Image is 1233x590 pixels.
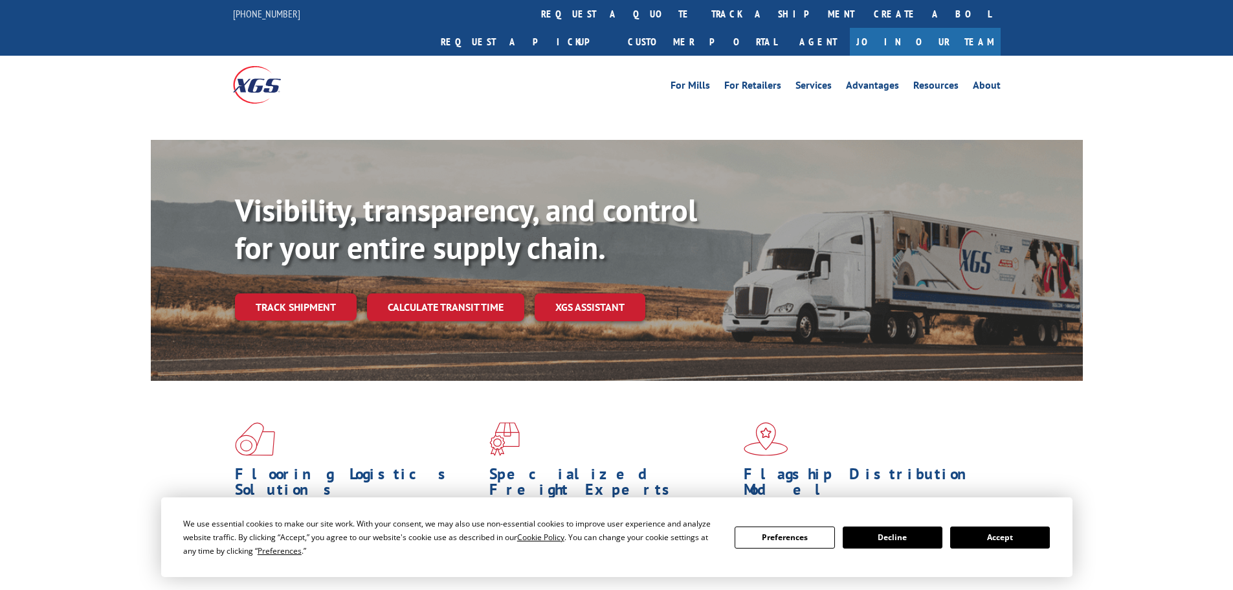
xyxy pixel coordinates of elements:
[489,466,734,504] h1: Specialized Freight Experts
[535,293,645,321] a: XGS ASSISTANT
[744,422,788,456] img: xgs-icon-flagship-distribution-model-red
[235,422,275,456] img: xgs-icon-total-supply-chain-intelligence-red
[367,293,524,321] a: Calculate transit time
[850,28,1001,56] a: Join Our Team
[724,80,781,95] a: For Retailers
[233,7,300,20] a: [PHONE_NUMBER]
[258,545,302,556] span: Preferences
[489,422,520,456] img: xgs-icon-focused-on-flooring-red
[735,527,834,549] button: Preferences
[431,28,618,56] a: Request a pickup
[795,80,832,95] a: Services
[161,497,1072,577] div: Cookie Consent Prompt
[846,80,899,95] a: Advantages
[183,517,719,558] div: We use essential cookies to make our site work. With your consent, we may also use non-essential ...
[235,466,480,504] h1: Flooring Logistics Solutions
[950,527,1050,549] button: Accept
[744,466,988,504] h1: Flagship Distribution Model
[671,80,710,95] a: For Mills
[517,532,564,543] span: Cookie Policy
[618,28,786,56] a: Customer Portal
[973,80,1001,95] a: About
[843,527,942,549] button: Decline
[235,190,697,267] b: Visibility, transparency, and control for your entire supply chain.
[235,293,357,321] a: Track shipment
[786,28,850,56] a: Agent
[913,80,959,95] a: Resources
